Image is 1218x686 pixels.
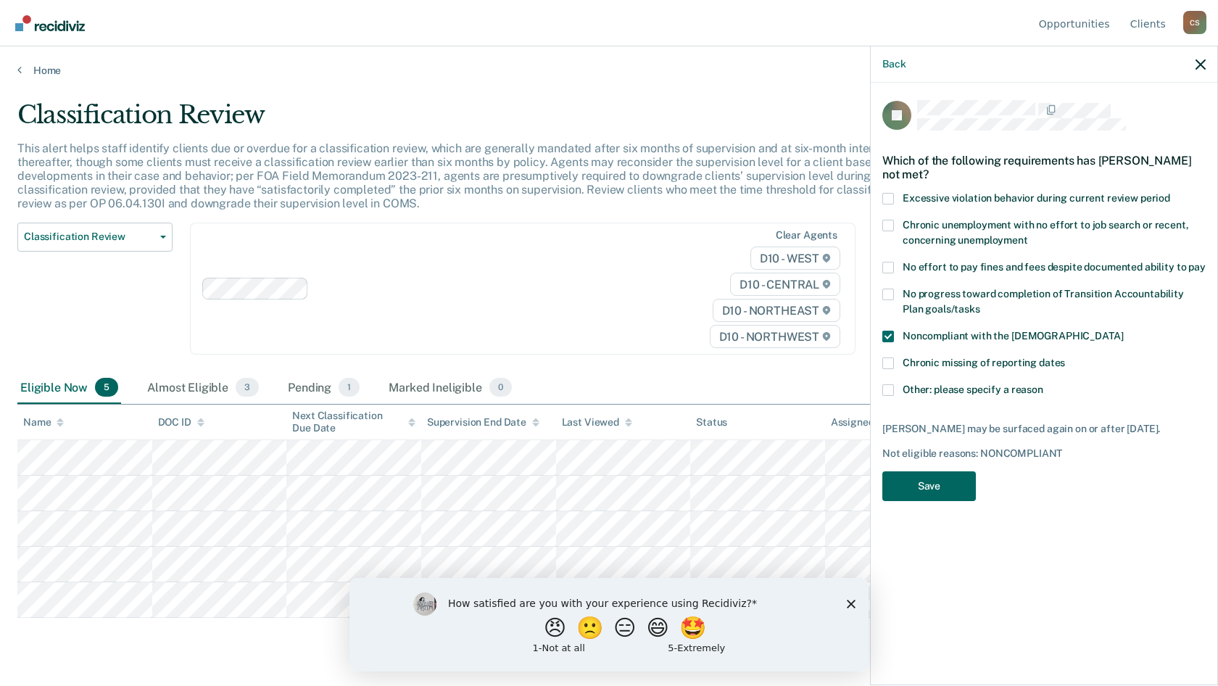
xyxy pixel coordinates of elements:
div: Which of the following requirements has [PERSON_NAME] not met? [882,142,1206,193]
span: Other: please specify a reason [903,384,1043,395]
div: Classification Review [17,100,931,141]
div: Almost Eligible [144,372,262,404]
span: 3 [236,378,259,397]
span: 0 [489,378,512,397]
span: No effort to pay fines and fees despite documented ability to pay [903,261,1206,273]
span: Classification Review [24,231,154,243]
div: Marked Ineligible [386,372,515,404]
div: C S [1183,11,1206,34]
div: DOC ID [158,416,204,429]
div: Last Viewed [562,416,632,429]
button: Back [882,58,906,70]
div: Assigned to [831,416,899,429]
span: No progress toward completion of Transition Accountability Plan goals/tasks [903,288,1184,315]
div: [PERSON_NAME] may be surfaced again on or after [DATE]. [882,423,1206,435]
button: Profile dropdown button [1183,11,1206,34]
p: This alert helps staff identify clients due or overdue for a classification review, which are gen... [17,141,906,211]
div: Not eligible reasons: NONCOMPLIANT [882,447,1206,460]
div: Clear agents [776,229,837,241]
span: Noncompliant with the [DEMOGRAPHIC_DATA] [903,330,1123,342]
span: D10 - WEST [750,247,840,270]
span: D10 - CENTRAL [730,273,840,296]
span: Chronic missing of reporting dates [903,357,1065,368]
span: Excessive violation behavior during current review period [903,192,1170,204]
div: Eligible Now [17,372,121,404]
span: D10 - NORTHWEST [710,325,840,348]
span: 5 [95,378,118,397]
div: Pending [285,372,362,404]
iframe: Survey by Kim from Recidiviz [349,578,869,671]
img: Recidiviz [15,15,85,31]
div: Next Classification Due Date [292,410,415,434]
button: Save [882,471,976,501]
div: Name [23,416,64,429]
div: Supervision End Date [427,416,539,429]
div: Status [696,416,727,429]
span: Chronic unemployment with no effort to job search or recent, concerning unemployment [903,219,1189,246]
span: D10 - NORTHEAST [713,299,840,322]
a: Home [17,64,1201,77]
span: 1 [339,378,360,397]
